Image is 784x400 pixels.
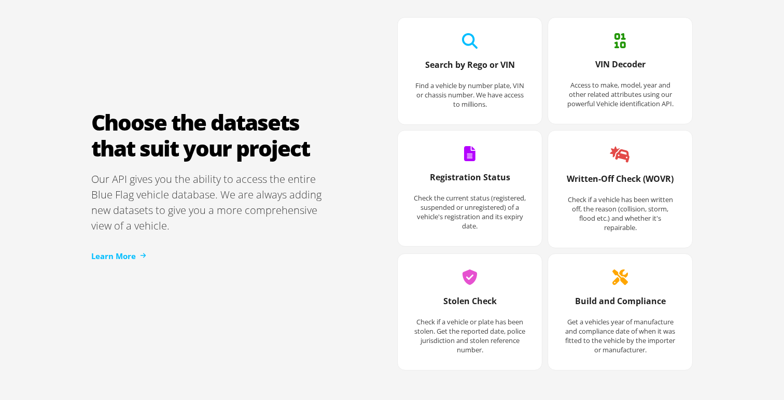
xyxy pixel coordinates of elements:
p: Our API gives you the ability to access the entire Blue Flag vehicle database. We are always addi... [91,172,330,234]
p: Check the current status (registered, suspended or unregistered) of a vehicle's registration and ... [413,193,526,231]
p: Check if a vehicle has been written off, the reason (collision, storm, flood etc.) and whether it... [564,195,677,232]
h3: Build and Compliance [564,295,677,317]
p: Check if a vehicle or plate has been stolen. Get the reported date, police jurisdiction and stole... [413,317,526,354]
h3: Stolen Check [413,295,526,317]
a: Learn More [91,250,146,262]
h3: Search by Rego or VIN [413,59,526,81]
h3: VIN Decoder [564,59,677,80]
h3: Registration Status [413,172,526,193]
p: Find a vehicle by number plate, VIN or chassis number. We have access to millions. [413,81,526,109]
p: Get a vehicles year of manufacture and compliance date of when it was fitted to the vehicle by th... [564,317,677,354]
h2: Choose the datasets that suit your project [91,109,330,161]
p: Access to make, model, year and other related attributes using our powerful Vehicle identificatio... [564,80,677,108]
h3: Written-Off Check (WOVR) [564,173,677,195]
